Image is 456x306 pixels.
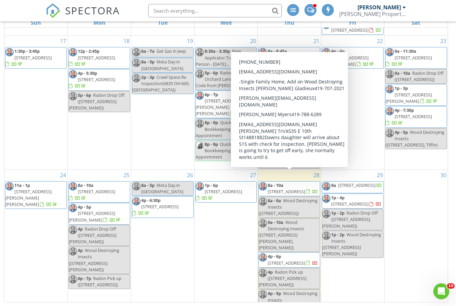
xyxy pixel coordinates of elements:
img: joe_kelley.jpg [69,48,77,56]
a: 4p - 6p [STREET_ADDRESS][PERSON_NAME] [322,47,384,69]
a: Go to August 25, 2025 [122,170,131,181]
span: Radon Pick up Orchard Lane - Need Code from [PERSON_NAME]... [196,70,254,88]
img: joe_kelley.jpg [69,247,77,256]
a: 12p - 2:45p [STREET_ADDRESS] [69,48,115,67]
span: 4p - 6p [268,253,281,259]
span: 5p - 6p [268,148,281,155]
a: 8a - 10a [STREET_ADDRESS] [69,182,115,201]
a: 1:30p - 3:45p [STREET_ADDRESS] [5,47,67,69]
span: Wood Destroying Insects ([STREET_ADDRESS][PERSON_NAME]) [322,232,381,257]
a: 9a - 11:30a [STREET_ADDRESS] [385,47,447,69]
span: [STREET_ADDRESS] [78,189,115,195]
span: Radon Pick up ([STREET_ADDRESS][PERSON_NAME]) [259,148,311,167]
a: 4p - 6p [STREET_ADDRESS][PERSON_NAME] [322,48,375,67]
span: Crawl Space Re Inspection(6835 OH-600, [GEOGRAPHIC_DATA]) [132,74,190,93]
img: joe_kelley.jpg [196,119,204,128]
img: joe_kelley.jpg [259,76,267,85]
span: [STREET_ADDRESS][PERSON_NAME] [322,55,369,67]
span: 12p - 2:45p [78,48,99,54]
a: 1p - 3p [STREET_ADDRESS][PERSON_NAME][PERSON_NAME] [258,97,320,125]
a: 4p - 5p [STREET_ADDRESS][PERSON_NAME] [68,203,130,225]
input: Search everything... [148,4,282,17]
img: joe_kelley.jpg [196,91,204,100]
a: Go to August 30, 2025 [439,170,448,181]
a: 4p - 7:30p [STREET_ADDRESS] [386,107,432,126]
a: Go to August 23, 2025 [439,36,448,46]
img: joe_kelley.jpg [5,48,14,56]
a: Go to August 20, 2025 [249,36,257,46]
a: 8a - 10a [STREET_ADDRESS] [268,182,318,195]
span: Meta Day in [GEOGRAPHIC_DATA] [141,182,183,195]
img: joe_kelley.jpg [132,74,141,82]
span: [STREET_ADDRESS] [78,76,115,82]
a: Go to August 28, 2025 [312,170,321,181]
span: Wood Destroying Insects ([STREET_ADDRESS][PERSON_NAME]) [69,247,119,273]
a: 8a - 8:45a [STREET_ADDRESS][PERSON_NAME][PERSON_NAME] [258,47,320,75]
td: Go to August 21, 2025 [258,36,321,170]
a: Go to August 18, 2025 [122,36,131,46]
span: 5p - 7p [268,127,281,133]
div: [PERSON_NAME] [358,4,401,11]
img: joe_kelley.jpg [322,232,330,240]
img: joe_kelley.jpg [132,59,141,67]
img: joe_kelley.jpg [322,182,330,191]
span: 8a - 9a [268,198,281,204]
a: Go to August 26, 2025 [186,170,194,181]
span: 8p - 9p [205,119,218,125]
a: Go to August 29, 2025 [376,170,384,181]
img: joe_kelley.jpg [69,70,77,78]
span: [STREET_ADDRESS][PERSON_NAME][PERSON_NAME] [259,55,305,73]
a: 6p - 7p [STREET_ADDRESS][PERSON_NAME][PERSON_NAME] [195,90,257,118]
td: Go to August 22, 2025 [321,36,385,170]
span: 8a - 5p [141,182,155,188]
img: joe_kelley.jpg [322,48,330,56]
a: Sunday [29,18,42,27]
img: joe_kelley.jpg [386,107,394,115]
span: 10 [447,283,455,289]
span: 4p - 6:30p [141,197,161,203]
span: [STREET_ADDRESS] [268,133,305,139]
span: 2p - 3p [141,74,155,80]
span: 1p - 4p [331,195,345,201]
img: joe_kelley.jpg [5,182,14,191]
img: joe_kelley.jpg [196,70,204,78]
a: 5p - 7p [STREET_ADDRESS] [259,127,305,145]
a: 1p - 3p [STREET_ADDRESS][PERSON_NAME] [386,85,438,104]
span: Quickbooks Bookkeeping Appointment [196,141,244,160]
span: New Applicator Training - In Person - [DATE]... [196,48,249,67]
span: 1p - 2p [331,210,345,216]
span: 1p - 3p [268,98,281,104]
a: 9a [STREET_ADDRESS] [331,182,382,188]
span: Wood Destroying Insects ([STREET_ADDRESS]) [259,198,317,216]
span: 8:30a - 3:30p [205,48,230,54]
img: img_0172.jpg [196,141,204,149]
span: 11a - 1p [14,182,30,188]
img: joe_kelley.jpg [132,182,141,191]
a: 11a - 1p [STREET_ADDRESS][PERSON_NAME][PERSON_NAME] [5,181,67,209]
span: 9a - 10a [395,70,410,76]
span: 6p - 7p [205,91,218,97]
a: 4p - 5:30p [STREET_ADDRESS] [69,70,115,89]
iframe: Intercom live chat [433,283,449,299]
a: 5p - 7p [STREET_ADDRESS] [258,126,320,147]
a: 4p - 6p [STREET_ADDRESS] [258,252,320,267]
td: Go to August 18, 2025 [68,36,131,170]
span: Radon Drop Off ([STREET_ADDRESS][PERSON_NAME]) [69,226,117,245]
img: joe_kelley.jpg [196,182,204,191]
a: 1p - 3p [STREET_ADDRESS][PERSON_NAME][PERSON_NAME] [259,98,311,124]
a: Thursday [283,18,296,27]
span: [STREET_ADDRESS][PERSON_NAME][PERSON_NAME] [196,98,242,116]
span: Get Gas in Jeep [157,48,186,54]
img: joe_kelley.jpg [69,226,77,234]
img: joe_kelley.jpg [69,275,77,284]
span: 8a - 10a [78,182,93,188]
span: [STREET_ADDRESS] [141,204,179,210]
span: Wood Destroying Insects ([STREET_ADDRESS], Tiffin) [386,129,444,148]
span: 4p - 5:30p [78,70,97,76]
span: 4p - 5p [268,290,281,296]
a: 4p - 5p [STREET_ADDRESS][PERSON_NAME] [69,204,122,223]
a: 1:30p - 3:45p [STREET_ADDRESS] [5,48,52,67]
span: 4p - 7:30p [395,107,414,113]
a: 11a - 1p [STREET_ADDRESS][PERSON_NAME][PERSON_NAME] [5,182,58,208]
td: Go to August 23, 2025 [384,36,448,170]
